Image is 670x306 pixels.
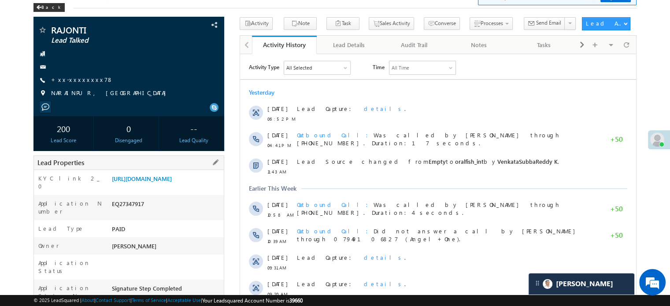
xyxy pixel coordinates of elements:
span: 04:41 PM [27,87,54,95]
div: Back [33,3,65,12]
span: Outbound Call [57,147,133,154]
div: Notes [454,40,503,50]
span: © 2025 LeadSquared | | | | | [33,296,303,305]
span: 10:58 AM [27,157,54,165]
span: System [79,288,96,295]
img: Carter [543,279,552,289]
span: [DATE] [27,279,47,287]
span: 06:52 PM [27,61,54,69]
span: RAJONTI [51,26,169,34]
span: 09:19 AM [27,289,54,297]
span: details [124,199,164,207]
div: Audit Trail [389,40,439,50]
span: Empty [189,103,206,111]
a: Terms of Service [132,297,166,303]
span: Activity Type [9,7,39,20]
em: Start Chat [120,240,160,251]
span: Lead Talked Activity [57,279,164,286]
div: . [57,226,347,234]
button: Task [326,17,359,30]
a: Notes [447,36,511,54]
div: Disengaged [101,136,156,144]
span: 09:20 AM [27,236,54,244]
span: Lead Source changed from to by . [57,103,319,111]
label: Application Status New [38,284,103,300]
div: EQ27347917 [110,199,224,212]
span: Your Leadsquared Account Number is [202,297,303,304]
button: Sales Activity [369,17,414,30]
a: [URL][DOMAIN_NAME] [112,175,172,182]
div: 0 [101,120,156,136]
span: [DATE] [27,51,47,59]
label: Owner [38,242,59,250]
span: [PERSON_NAME] [112,242,156,250]
div: . [57,51,347,59]
span: [DATE] [27,252,47,260]
div: -- [166,120,222,136]
span: 09:20 AM [27,262,54,270]
div: 200 [36,120,91,136]
label: Lead Type [38,225,84,232]
span: Did not answer a call by [PERSON_NAME] through 07949106827 (Angel+One). [57,173,340,188]
span: Was called by [PERSON_NAME] through [PHONE_NUMBER]. Duration:4 seconds. [57,147,320,162]
button: Converse [424,17,460,30]
button: Lead Actions [582,17,630,30]
div: Activity History [259,41,310,49]
img: carter-drag [534,280,541,287]
span: Processes [481,20,503,26]
label: Application Number [38,199,103,215]
span: Lead Capture: [57,226,117,233]
span: Was called by [PERSON_NAME] through [PHONE_NUMBER]. Duration:17 seconds. [57,77,320,92]
div: . [57,252,347,260]
span: [DATE] [27,226,47,234]
div: carter-dragCarter[PERSON_NAME] [528,273,635,295]
span: Lead Capture: [57,199,117,207]
div: Lead Actions [586,19,623,27]
div: Minimize live chat window [144,4,166,26]
span: 09:31 AM [27,210,54,218]
div: All Selected [44,7,110,20]
span: [DATE] [27,173,47,181]
span: Lead Properties [37,158,84,167]
span: Outbound Call [57,77,133,85]
textarea: Type your message and hit 'Enter' [11,81,161,232]
label: Application Status [38,259,103,275]
a: +xx-xxxxxxxx78 [51,76,113,83]
div: PAID [110,225,224,237]
span: +50 [370,81,383,92]
label: KYC link 2_0 [38,174,103,190]
span: Lead Talked [51,36,169,45]
a: Acceptable Use [167,297,201,303]
a: Contact Support [96,297,130,303]
a: Tasks [512,36,577,54]
span: [DATE] [27,77,47,85]
span: Send Email [536,19,561,27]
div: Yesterday [9,34,37,42]
div: Tasks [519,40,569,50]
span: [DATE] [27,103,47,111]
span: NARAINPUR, [GEOGRAPHIC_DATA] [51,89,170,98]
span: 10:39 AM [27,183,54,191]
span: Time [133,7,144,20]
span: Carter [556,280,613,288]
span: details [124,252,164,260]
img: d_60004797649_company_0_60004797649 [15,46,37,58]
span: +50 [370,151,383,161]
div: All Time [152,10,169,18]
a: Audit Trail [382,36,447,54]
button: Processes [470,17,513,30]
span: 11:43 AM [27,114,54,122]
a: About [81,297,94,303]
div: All Selected [46,10,72,18]
span: Added by on [57,288,347,296]
span: [DATE] [27,199,47,207]
a: Back [33,3,69,10]
div: Signature Step Completed [110,284,224,296]
div: . [57,199,347,207]
span: details [124,226,164,233]
span: Lead Capture: [57,51,117,58]
div: Lead Details [324,40,374,50]
div: Earlier This Week [9,130,56,138]
span: +50 [370,177,383,188]
span: oralfish_int [215,103,244,111]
